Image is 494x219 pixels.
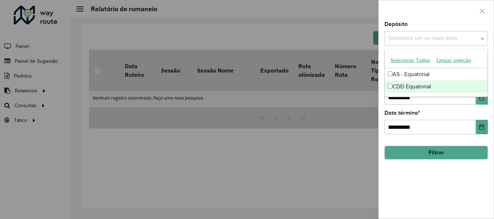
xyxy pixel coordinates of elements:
[433,55,474,66] button: Limpar seleção
[476,90,488,105] button: Choose Date
[384,49,488,97] ng-dropdown-panel: Options list
[385,80,487,93] div: CDD Equatorial
[384,20,408,29] label: Depósito
[476,120,488,134] button: Choose Date
[384,146,488,159] button: Filtrar
[387,55,433,66] button: Selecionar Todos
[385,68,487,80] div: AS - Equatorial
[384,109,420,117] label: Data término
